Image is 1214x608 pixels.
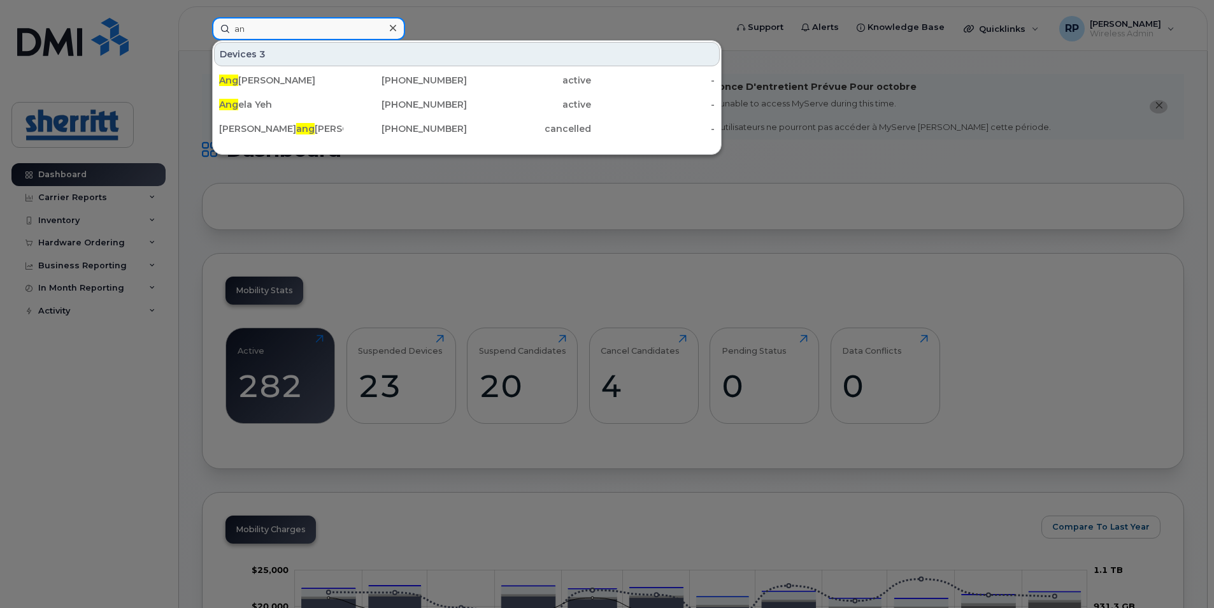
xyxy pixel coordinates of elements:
a: Angela Yeh[PHONE_NUMBER]active- [214,93,720,116]
div: [PHONE_NUMBER] [343,74,468,87]
a: Ang[PERSON_NAME][PHONE_NUMBER]active- [214,69,720,92]
div: ela Yeh [219,98,343,111]
div: active [467,74,591,87]
div: active [467,98,591,111]
span: Ang [219,75,238,86]
div: [PHONE_NUMBER] [343,98,468,111]
div: Devices [214,42,720,66]
div: [PHONE_NUMBER] [343,122,468,135]
div: [PERSON_NAME] [219,74,343,87]
span: Ang [219,99,238,110]
div: [PERSON_NAME] [PERSON_NAME] [219,122,343,135]
span: 3 [259,48,266,61]
div: - [591,74,715,87]
div: - [591,98,715,111]
div: cancelled [467,122,591,135]
div: - [591,122,715,135]
a: [PERSON_NAME]ang[PERSON_NAME][PHONE_NUMBER]cancelled- [214,117,720,140]
span: ang [296,123,315,134]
